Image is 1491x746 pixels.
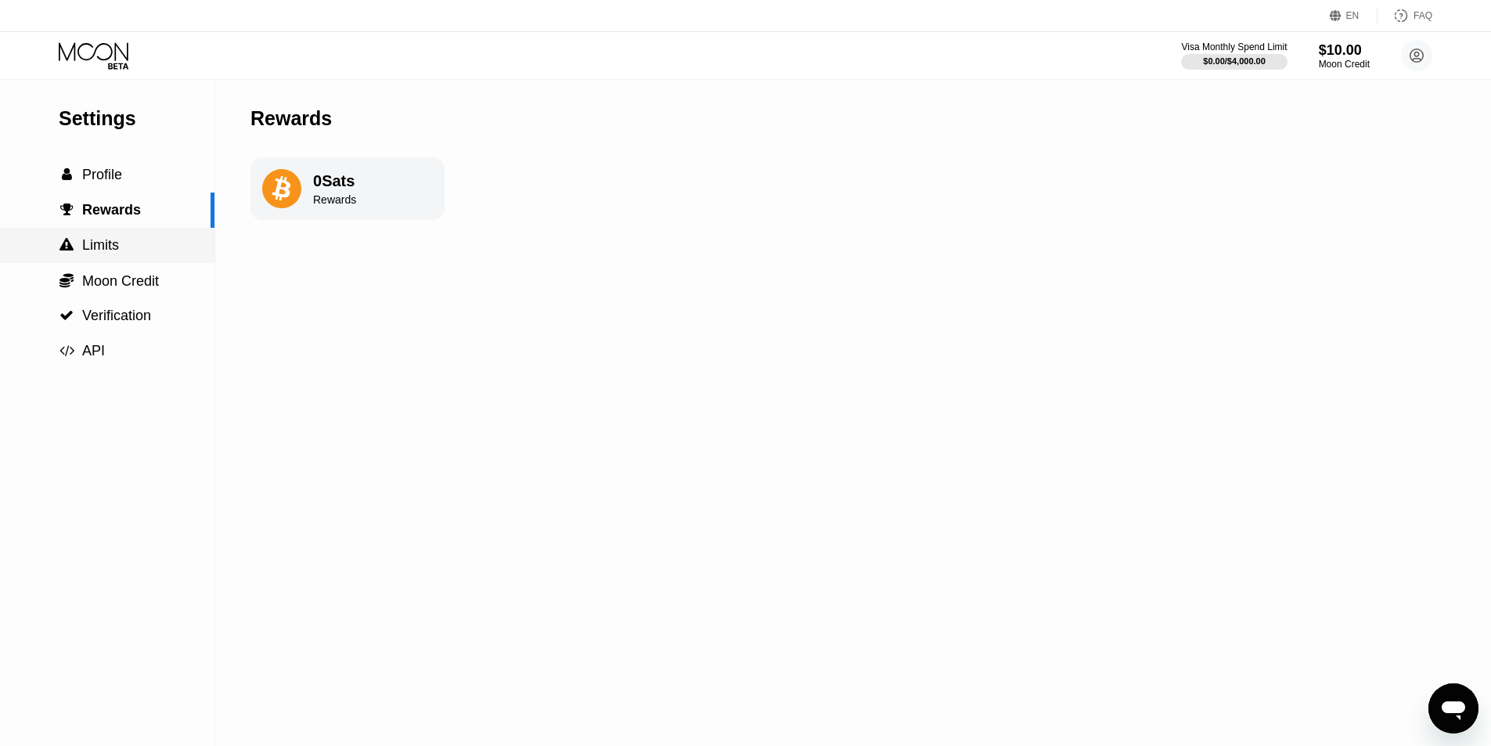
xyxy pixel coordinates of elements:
[59,308,74,323] span: 
[1378,8,1432,23] div: FAQ
[1203,56,1266,66] div: $0.00 / $4,000.00
[1414,10,1432,21] div: FAQ
[59,238,74,252] span: 
[82,343,105,359] span: API
[82,202,141,218] span: Rewards
[59,203,74,217] div: 
[1319,59,1370,70] div: Moon Credit
[82,273,159,289] span: Moon Credit
[1181,41,1287,52] div: Visa Monthly Spend Limit
[1346,10,1360,21] div: EN
[60,203,74,217] span: 
[313,193,356,206] div: Rewards
[1319,42,1370,70] div: $10.00Moon Credit
[250,107,332,130] div: Rewards
[1319,42,1370,59] div: $10.00
[59,344,74,358] span: 
[1330,8,1378,23] div: EN
[82,308,151,323] span: Verification
[1428,683,1478,733] iframe: Button to launch messaging window
[82,167,122,182] span: Profile
[62,168,72,182] span: 
[59,168,74,182] div: 
[1181,41,1287,70] div: Visa Monthly Spend Limit$0.00/$4,000.00
[59,107,214,130] div: Settings
[82,237,119,253] span: Limits
[59,272,74,288] span: 
[313,172,356,190] div: 0 Sats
